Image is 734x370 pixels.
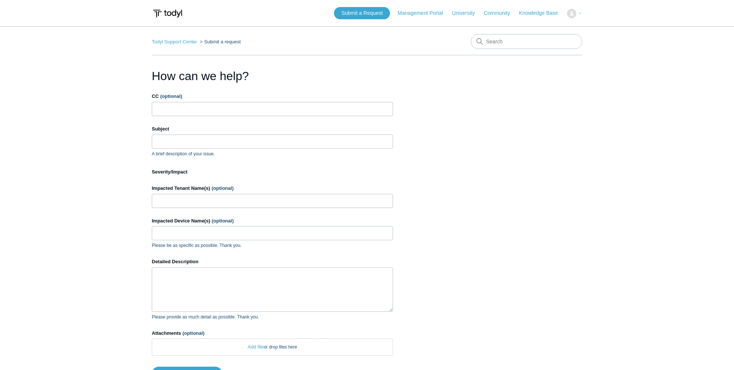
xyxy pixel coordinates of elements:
span: (optional) [160,93,182,99]
a: Management Portal [398,9,450,17]
a: Knowledge Base [519,9,566,17]
label: Subject [152,125,393,133]
span: (optional) [212,218,234,224]
label: Detailed Description [152,258,393,265]
li: Submit a request [199,39,241,44]
h1: How can we help? [152,67,393,85]
label: CC [152,93,393,100]
p: Please be as specific as possible. Thank you. [152,242,393,249]
span: (optional) [183,330,204,336]
input: Search [471,34,582,49]
li: Todyl Support Center [152,39,199,44]
label: Impacted Tenant Name(s) [152,185,393,192]
p: Please provide as much detail as possible. Thank you. [152,314,393,320]
a: Submit a Request [334,7,390,19]
img: Todyl Support Center Help Center home page [152,7,183,20]
label: Impacted Device Name(s) [152,217,393,225]
a: Community [484,9,518,17]
label: Attachments [152,330,393,337]
a: Todyl Support Center [152,39,197,44]
p: A brief description of your issue. [152,151,393,157]
a: University [452,9,482,17]
span: (optional) [212,185,233,191]
label: Severity/Impact [152,168,393,176]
